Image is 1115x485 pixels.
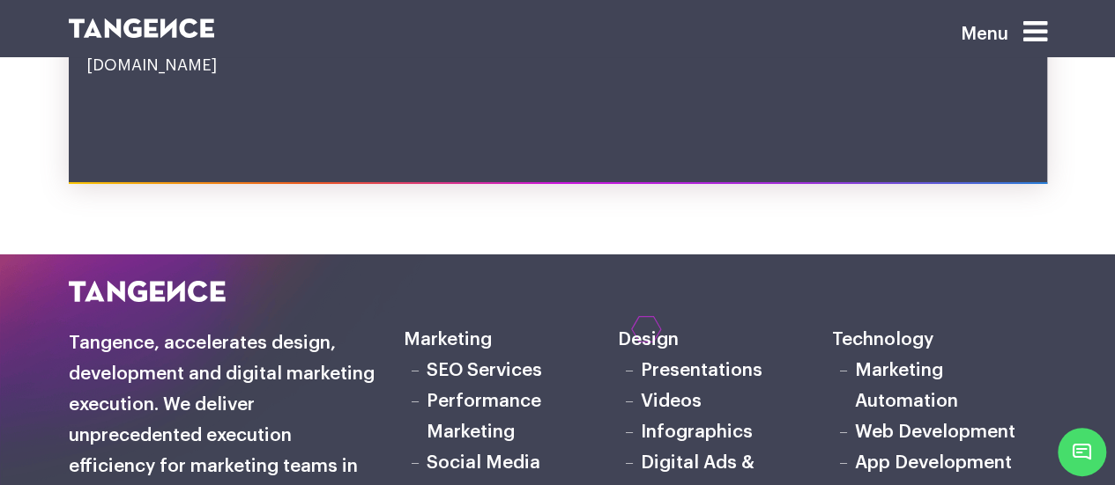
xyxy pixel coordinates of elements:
a: Infographics [641,423,753,441]
a: Social Media [427,453,540,472]
h6: Marketing [404,325,618,356]
a: SEO Services [427,361,542,379]
img: logo SVG [69,18,215,38]
a: App Development [855,453,1012,472]
a: Web Development [855,423,1015,441]
a: Performance Marketing [427,392,541,441]
a: Marketing Automation [855,361,958,410]
a: Presentations [641,361,762,379]
h6: Technology [832,325,1046,356]
a: Videos [641,392,702,410]
span: Chat Widget [1058,428,1106,476]
h6: Design [618,325,832,356]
